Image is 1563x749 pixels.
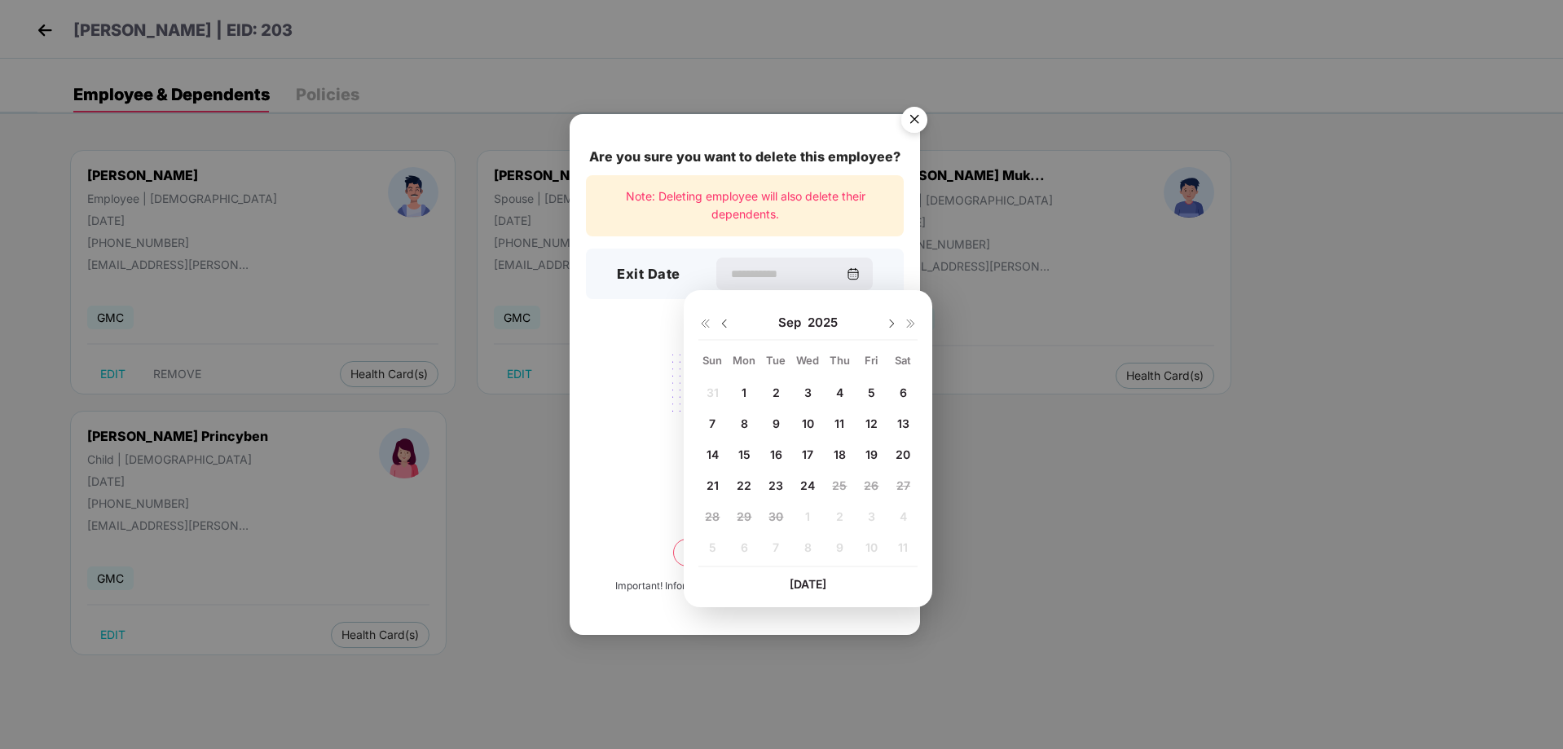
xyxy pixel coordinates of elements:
span: 17 [802,447,813,461]
span: Sep [778,315,808,331]
div: Note: Deleting employee will also delete their dependents. [586,175,904,236]
div: Sat [889,353,918,368]
img: svg+xml;base64,PHN2ZyB4bWxucz0iaHR0cDovL3d3dy53My5vcmcvMjAwMC9zdmciIHdpZHRoPSIxNiIgaGVpZ2h0PSIxNi... [698,317,711,330]
div: Fri [857,353,886,368]
span: 11 [834,416,844,430]
div: Wed [794,353,822,368]
div: Mon [730,353,759,368]
span: 24 [800,478,815,492]
span: 18 [834,447,846,461]
h3: Exit Date [617,264,680,285]
span: 10 [802,416,814,430]
img: svg+xml;base64,PHN2ZyB4bWxucz0iaHR0cDovL3d3dy53My5vcmcvMjAwMC9zdmciIHdpZHRoPSIyMjQiIGhlaWdodD0iMT... [654,345,836,472]
span: 8 [741,416,748,430]
img: svg+xml;base64,PHN2ZyB4bWxucz0iaHR0cDovL3d3dy53My5vcmcvMjAwMC9zdmciIHdpZHRoPSIxNiIgaGVpZ2h0PSIxNi... [905,317,918,330]
img: svg+xml;base64,PHN2ZyBpZD0iQ2FsZW5kYXItMzJ4MzIiIHhtbG5zPSJodHRwOi8vd3d3LnczLm9yZy8yMDAwL3N2ZyIgd2... [847,267,860,280]
span: 21 [707,478,719,492]
span: 15 [738,447,751,461]
div: Tue [762,353,790,368]
span: 2 [773,386,780,399]
button: Delete permanently [673,539,817,566]
span: 12 [865,416,878,430]
span: 23 [768,478,783,492]
span: 7 [709,416,715,430]
span: 20 [896,447,910,461]
span: 14 [707,447,719,461]
span: 5 [868,386,875,399]
span: 2025 [808,315,838,331]
span: [DATE] [790,577,826,591]
span: 13 [897,416,909,430]
span: 3 [804,386,812,399]
span: 22 [737,478,751,492]
div: Sun [698,353,727,368]
img: svg+xml;base64,PHN2ZyBpZD0iRHJvcGRvd24tMzJ4MzIiIHhtbG5zPSJodHRwOi8vd3d3LnczLm9yZy8yMDAwL3N2ZyIgd2... [885,317,898,330]
button: Close [892,99,936,143]
span: 1 [742,386,746,399]
div: Thu [826,353,854,368]
div: Important! Information once deleted, can’t be recovered. [615,579,874,594]
div: Are you sure you want to delete this employee? [586,147,904,167]
span: 6 [900,386,907,399]
span: 4 [836,386,843,399]
span: 16 [770,447,782,461]
img: svg+xml;base64,PHN2ZyBpZD0iRHJvcGRvd24tMzJ4MzIiIHhtbG5zPSJodHRwOi8vd3d3LnczLm9yZy8yMDAwL3N2ZyIgd2... [718,317,731,330]
span: 19 [865,447,878,461]
span: 9 [773,416,780,430]
img: svg+xml;base64,PHN2ZyB4bWxucz0iaHR0cDovL3d3dy53My5vcmcvMjAwMC9zdmciIHdpZHRoPSI1NiIgaGVpZ2h0PSI1Ni... [892,99,937,145]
